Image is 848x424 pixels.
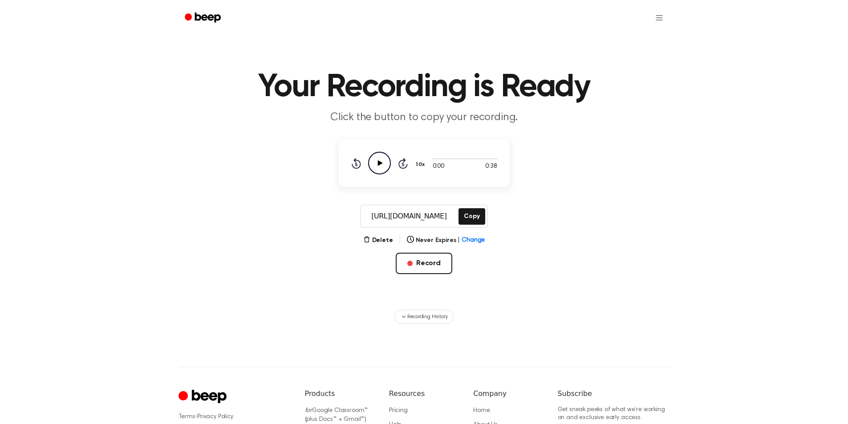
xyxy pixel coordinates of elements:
[197,414,233,420] a: Privacy Policy
[394,310,453,324] button: Recording History
[473,408,490,414] a: Home
[389,408,408,414] a: Pricing
[473,388,543,399] h6: Company
[389,388,459,399] h6: Resources
[407,236,485,245] button: Never Expires|Change
[415,157,428,172] button: 1.0x
[305,408,312,414] i: for
[398,235,402,246] span: |
[462,236,485,245] span: Change
[558,406,670,422] p: Get sneak peeks of what we’re working on and exclusive early access.
[196,71,652,103] h1: Your Recording is Ready
[485,162,497,171] span: 0:38
[253,110,595,125] p: Click the button to copy your recording.
[179,412,291,421] div: ·
[179,414,195,420] a: Terms
[558,388,670,399] h6: Subscribe
[458,208,485,225] button: Copy
[305,408,368,423] a: forGoogle Classroom™ (plus Docs™ + Gmail™)
[363,236,393,245] button: Delete
[179,388,229,406] a: Cruip
[179,9,229,27] a: Beep
[458,236,460,245] span: |
[649,7,670,28] button: Open menu
[396,253,452,274] button: Record
[433,162,444,171] span: 0:00
[407,313,447,321] span: Recording History
[305,388,375,399] h6: Products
